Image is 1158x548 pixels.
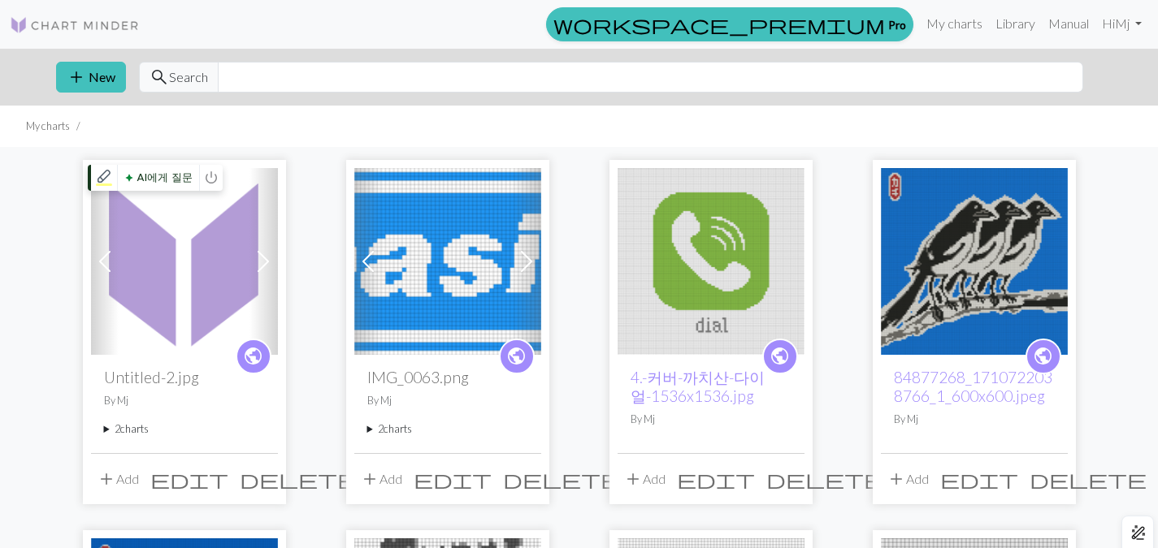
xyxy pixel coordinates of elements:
[506,340,527,373] i: public
[91,464,145,494] button: Add
[367,368,528,386] h2: IMG_0063.png
[91,252,278,267] a: Untitled-2.jpg
[553,13,885,36] span: workspace_premium
[91,168,278,355] img: Untitled-2.jpg
[761,464,889,494] button: Delete
[940,468,1018,490] span: edit
[354,168,541,355] img: IMG_0063.png
[1033,343,1053,369] span: public
[104,393,265,408] p: By Mj
[631,412,792,427] p: By Mj
[150,469,228,489] i: Edit
[671,464,761,494] button: Edit
[1030,468,1147,490] span: delete
[367,421,528,437] summary: 2charts
[506,343,527,369] span: public
[150,66,169,88] span: search
[121,167,197,188] span: AI에게 질문
[67,66,86,88] span: add
[894,368,1052,405] a: 84877268_1710722038766_1_600x600.jpeg
[26,119,70,134] li: My charts
[243,340,263,373] i: public
[1095,7,1148,40] a: HiMj
[414,468,492,490] span: edit
[97,468,116,490] span: add
[940,469,1018,489] i: Edit
[546,7,913,41] a: Pro
[770,343,790,369] span: public
[1033,340,1053,373] i: public
[618,168,805,355] img: 4.-커버-까치산-다이얼-1536x1536.jpg
[10,15,140,35] img: Logo
[920,7,989,40] a: My charts
[887,468,906,490] span: add
[935,464,1024,494] button: Edit
[367,393,528,408] p: By Mj
[234,464,362,494] button: Delete
[408,464,497,494] button: Edit
[354,464,408,494] button: Add
[623,468,643,490] span: add
[677,469,755,489] i: Edit
[240,468,357,490] span: delete
[104,421,265,437] summary: 2charts
[618,464,671,494] button: Add
[145,464,234,494] button: Edit
[1042,7,1095,40] a: Manual
[881,168,1068,355] img: 84877268_1710722038766_1_600x600.jpeg
[770,340,790,373] i: public
[894,412,1055,427] p: By Mj
[677,468,755,490] span: edit
[169,67,208,87] span: Search
[766,468,883,490] span: delete
[881,252,1068,267] a: 84877268_1710722038766_1_600x600.jpeg
[1026,339,1061,374] a: public
[497,464,626,494] button: Delete
[150,468,228,490] span: edit
[631,368,765,405] a: 4.-커버-까치산-다이얼-1536x1536.jpg
[1024,464,1152,494] button: Delete
[762,339,798,374] a: public
[243,343,263,369] span: public
[104,368,265,386] h2: Untitled-2.jpg
[881,464,935,494] button: Add
[354,252,541,267] a: IMG_0063.png
[236,339,271,374] a: public
[618,252,805,267] a: 4.-커버-까치산-다이얼-1536x1536.jpg
[499,339,535,374] a: public
[503,468,620,490] span: delete
[414,469,492,489] i: Edit
[56,62,126,93] button: New
[360,468,379,490] span: add
[989,7,1042,40] a: Library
